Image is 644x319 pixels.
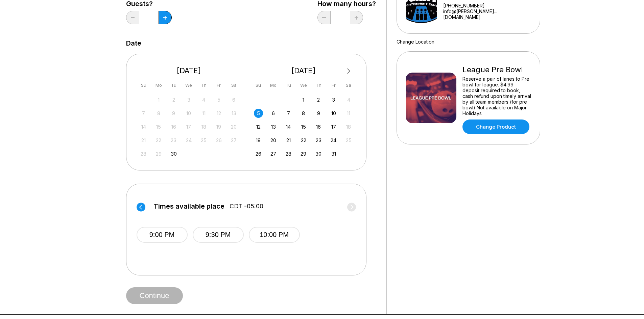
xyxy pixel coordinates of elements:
[269,81,278,90] div: Mo
[154,95,163,104] div: Not available Monday, September 1st, 2025
[329,149,338,158] div: Choose Friday, October 31st, 2025
[253,95,354,158] div: month 2025-10
[406,73,456,123] img: League Pre Bowl
[284,81,293,90] div: Tu
[229,122,238,131] div: Not available Saturday, September 20th, 2025
[154,136,163,145] div: Not available Monday, September 22nd, 2025
[249,227,300,243] button: 10:00 PM
[299,95,308,104] div: Choose Wednesday, October 1st, 2025
[299,122,308,131] div: Choose Wednesday, October 15th, 2025
[139,149,148,158] div: Not available Sunday, September 28th, 2025
[229,95,238,104] div: Not available Saturday, September 6th, 2025
[344,95,353,104] div: Not available Saturday, October 4th, 2025
[169,136,178,145] div: Not available Tuesday, September 23rd, 2025
[462,76,531,116] div: Reserve a pair of lanes to Pre bowl for league. $4.99 deposit required to book, cash refund upon ...
[199,81,208,90] div: Th
[139,122,148,131] div: Not available Sunday, September 14th, 2025
[251,66,356,75] div: [DATE]
[184,122,193,131] div: Not available Wednesday, September 17th, 2025
[443,8,531,20] a: info@[PERSON_NAME]...[DOMAIN_NAME]
[314,95,323,104] div: Choose Thursday, October 2nd, 2025
[254,122,263,131] div: Choose Sunday, October 12th, 2025
[344,136,353,145] div: Not available Saturday, October 25th, 2025
[154,122,163,131] div: Not available Monday, September 15th, 2025
[329,95,338,104] div: Choose Friday, October 3rd, 2025
[184,136,193,145] div: Not available Wednesday, September 24th, 2025
[169,95,178,104] div: Not available Tuesday, September 2nd, 2025
[299,149,308,158] div: Choose Wednesday, October 29th, 2025
[229,136,238,145] div: Not available Saturday, September 27th, 2025
[199,122,208,131] div: Not available Thursday, September 18th, 2025
[299,81,308,90] div: We
[193,227,244,243] button: 9:30 PM
[329,136,338,145] div: Choose Friday, October 24th, 2025
[199,109,208,118] div: Not available Thursday, September 11th, 2025
[199,136,208,145] div: Not available Thursday, September 25th, 2025
[329,122,338,131] div: Choose Friday, October 17th, 2025
[462,65,531,74] div: League Pre Bowl
[343,66,354,77] button: Next Month
[137,227,188,243] button: 9:00 PM
[269,122,278,131] div: Choose Monday, October 13th, 2025
[254,109,263,118] div: Choose Sunday, October 5th, 2025
[214,122,223,131] div: Not available Friday, September 19th, 2025
[462,119,529,134] a: Change Product
[443,3,531,8] div: [PHONE_NUMBER]
[284,109,293,118] div: Choose Tuesday, October 7th, 2025
[154,149,163,158] div: Not available Monday, September 29th, 2025
[154,109,163,118] div: Not available Monday, September 8th, 2025
[269,149,278,158] div: Choose Monday, October 27th, 2025
[184,109,193,118] div: Not available Wednesday, September 10th, 2025
[153,203,224,210] span: Times available place
[169,109,178,118] div: Not available Tuesday, September 9th, 2025
[154,81,163,90] div: Mo
[254,136,263,145] div: Choose Sunday, October 19th, 2025
[397,39,434,45] a: Change Location
[199,95,208,104] div: Not available Thursday, September 4th, 2025
[184,81,193,90] div: We
[299,109,308,118] div: Choose Wednesday, October 8th, 2025
[344,81,353,90] div: Sa
[139,136,148,145] div: Not available Sunday, September 21st, 2025
[137,66,241,75] div: [DATE]
[329,81,338,90] div: Fr
[214,109,223,118] div: Not available Friday, September 12th, 2025
[299,136,308,145] div: Choose Wednesday, October 22nd, 2025
[184,95,193,104] div: Not available Wednesday, September 3rd, 2025
[254,81,263,90] div: Su
[169,149,178,158] div: Choose Tuesday, September 30th, 2025
[284,122,293,131] div: Choose Tuesday, October 14th, 2025
[230,203,263,210] span: CDT -05:00
[126,39,141,47] label: Date
[214,95,223,104] div: Not available Friday, September 5th, 2025
[254,149,263,158] div: Choose Sunday, October 26th, 2025
[214,81,223,90] div: Fr
[139,81,148,90] div: Su
[169,81,178,90] div: Tu
[284,136,293,145] div: Choose Tuesday, October 21st, 2025
[229,109,238,118] div: Not available Saturday, September 13th, 2025
[269,109,278,118] div: Choose Monday, October 6th, 2025
[329,109,338,118] div: Choose Friday, October 10th, 2025
[169,122,178,131] div: Not available Tuesday, September 16th, 2025
[229,81,238,90] div: Sa
[269,136,278,145] div: Choose Monday, October 20th, 2025
[284,149,293,158] div: Choose Tuesday, October 28th, 2025
[314,109,323,118] div: Choose Thursday, October 9th, 2025
[139,109,148,118] div: Not available Sunday, September 7th, 2025
[314,122,323,131] div: Choose Thursday, October 16th, 2025
[314,136,323,145] div: Choose Thursday, October 23rd, 2025
[314,81,323,90] div: Th
[344,109,353,118] div: Not available Saturday, October 11th, 2025
[344,122,353,131] div: Not available Saturday, October 18th, 2025
[314,149,323,158] div: Choose Thursday, October 30th, 2025
[214,136,223,145] div: Not available Friday, September 26th, 2025
[138,95,240,158] div: month 2025-09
